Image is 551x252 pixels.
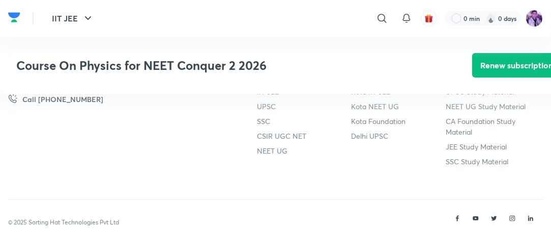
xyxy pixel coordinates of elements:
[8,94,103,108] a: Call [PHONE_NUMBER]
[424,14,433,23] img: avatar
[446,141,540,152] a: JEE Study Material
[257,131,351,141] a: CSIR UGC NET
[8,218,119,227] p: © 2025 Sorting Hat Technologies Pvt Ltd
[446,101,540,112] a: NEET UG Study Material
[486,13,496,23] img: streak
[526,10,543,27] img: preeti Tripathi
[257,145,351,156] a: NEET UG
[351,101,445,112] a: Kota NEET UG
[446,116,540,137] a: CA Foundation Study Material
[351,131,445,141] a: Delhi UPSC
[421,10,437,27] button: avatar
[16,58,415,73] h3: Course On Physics for NEET Conquer 2 2026
[257,116,351,127] a: SSC
[351,116,445,127] a: Kota Foundation
[46,8,100,29] button: IIT JEE
[8,10,20,25] img: Company Logo
[446,156,540,167] a: SSC Study Material
[22,94,103,108] h5: Call [PHONE_NUMBER]
[8,10,20,28] a: Company Logo
[257,101,351,112] a: UPSC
